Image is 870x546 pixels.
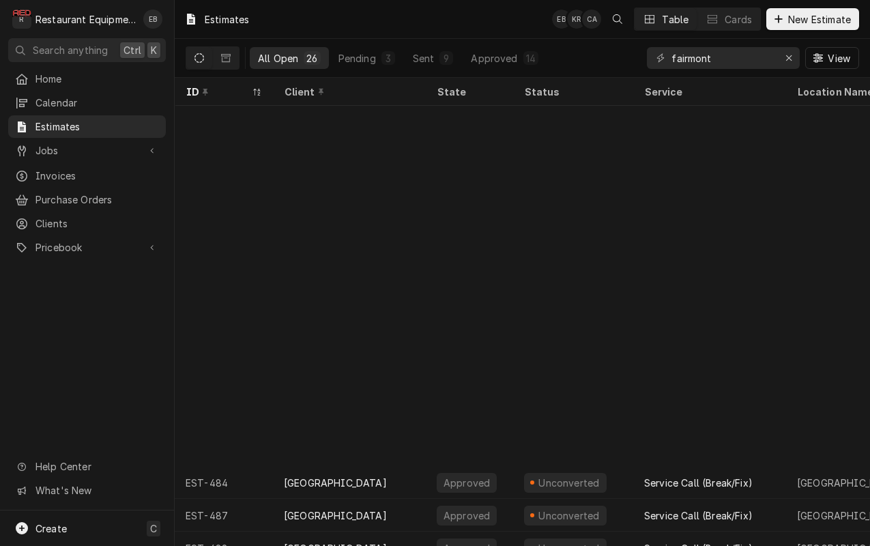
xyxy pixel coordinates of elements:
div: Chrissy Adams's Avatar [582,10,601,29]
button: Erase input [778,47,800,69]
div: ID [186,85,248,99]
div: Restaurant Equipment Diagnostics [35,12,136,27]
span: K [151,43,157,57]
span: Clients [35,216,159,231]
div: Approved [442,476,491,490]
a: Go to Jobs [8,139,166,162]
div: Sent [413,51,435,66]
span: Search anything [33,43,108,57]
span: Help Center [35,459,158,474]
span: C [150,521,157,536]
span: Pricebook [35,240,139,255]
div: Unconverted [537,476,601,490]
input: Keyword search [671,47,774,69]
div: Approved [442,508,491,523]
div: Table [662,12,688,27]
a: Go to What's New [8,479,166,502]
div: EST-484 [175,466,273,499]
span: Home [35,72,159,86]
div: Emily Bird's Avatar [552,10,571,29]
span: Estimates [35,119,159,134]
span: Calendar [35,96,159,110]
span: Invoices [35,169,159,183]
span: View [825,51,853,66]
div: Cards [725,12,752,27]
button: New Estimate [766,8,859,30]
span: Jobs [35,143,139,158]
div: 9 [442,51,450,66]
a: Invoices [8,164,166,187]
div: EB [143,10,162,29]
div: State [437,85,502,99]
a: Calendar [8,91,166,114]
div: All Open [258,51,298,66]
a: Estimates [8,115,166,138]
div: 26 [306,51,317,66]
a: Go to Help Center [8,455,166,478]
div: EB [552,10,571,29]
span: New Estimate [785,12,854,27]
span: Create [35,523,67,534]
span: What's New [35,483,158,498]
button: Open search [607,8,628,30]
div: Client [284,85,412,99]
div: 3 [384,51,392,66]
button: View [805,47,859,69]
div: Emily Bird's Avatar [143,10,162,29]
div: CA [582,10,601,29]
a: Home [8,68,166,90]
div: Restaurant Equipment Diagnostics's Avatar [12,10,31,29]
div: Service Call (Break/Fix) [644,508,753,523]
span: Purchase Orders [35,192,159,207]
button: Search anythingCtrlK [8,38,166,62]
div: [GEOGRAPHIC_DATA] [284,476,387,490]
div: 14 [526,51,536,66]
div: R [12,10,31,29]
div: Pending [338,51,376,66]
div: KR [567,10,586,29]
div: Unconverted [537,508,601,523]
div: Kelli Robinette's Avatar [567,10,586,29]
div: EST-487 [175,499,273,532]
div: Service [644,85,772,99]
span: Ctrl [124,43,141,57]
a: Go to Pricebook [8,236,166,259]
div: Approved [471,51,517,66]
div: [GEOGRAPHIC_DATA] [284,508,387,523]
a: Clients [8,212,166,235]
a: Purchase Orders [8,188,166,211]
div: Status [524,85,620,99]
div: Service Call (Break/Fix) [644,476,753,490]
